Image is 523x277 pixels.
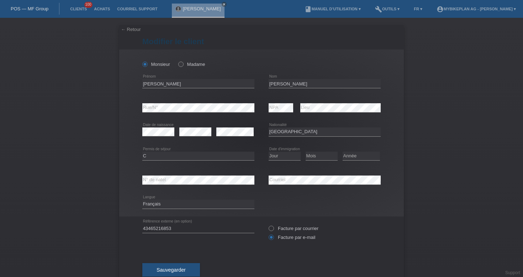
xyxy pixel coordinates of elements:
label: Facture par courrier [269,226,318,231]
a: account_circleMybikeplan AG - [PERSON_NAME] ▾ [433,7,519,11]
i: close [222,2,226,6]
a: bookManuel d’utilisation ▾ [301,7,364,11]
button: Sauvegarder [142,263,200,277]
label: Madame [178,62,205,67]
label: Facture par e-mail [269,235,315,240]
a: Support [505,270,520,275]
h1: Modifier le client [142,37,381,46]
a: FR ▾ [410,7,426,11]
input: Madame [178,62,183,66]
a: Clients [67,7,90,11]
span: 100 [84,2,93,8]
input: Facture par courrier [269,226,273,235]
input: Facture par e-mail [269,235,273,244]
a: [PERSON_NAME] [183,6,221,11]
i: build [375,6,382,13]
i: account_circle [437,6,444,13]
span: Sauvegarder [157,267,186,273]
a: close [222,2,227,7]
a: buildOutils ▾ [371,7,403,11]
a: Courriel Support [113,7,161,11]
input: Monsieur [142,62,147,66]
label: Monsieur [142,62,170,67]
i: book [305,6,312,13]
a: Achats [90,7,113,11]
a: POS — MF Group [11,6,48,11]
a: ← Retour [121,27,141,32]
